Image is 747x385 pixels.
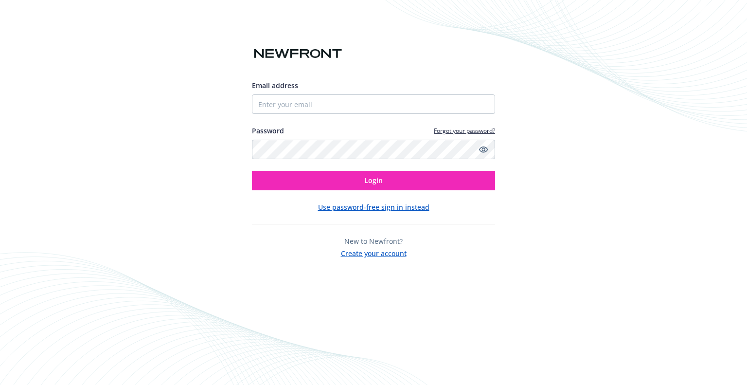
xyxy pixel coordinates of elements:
[344,237,403,246] span: New to Newfront?
[252,81,298,90] span: Email address
[318,202,429,212] button: Use password-free sign in instead
[252,45,344,62] img: Newfront logo
[434,127,495,135] a: Forgot your password?
[252,94,495,114] input: Enter your email
[341,246,407,258] button: Create your account
[252,126,284,136] label: Password
[252,171,495,190] button: Login
[364,176,383,185] span: Login
[478,144,489,155] a: Show password
[252,140,495,159] input: Enter your password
